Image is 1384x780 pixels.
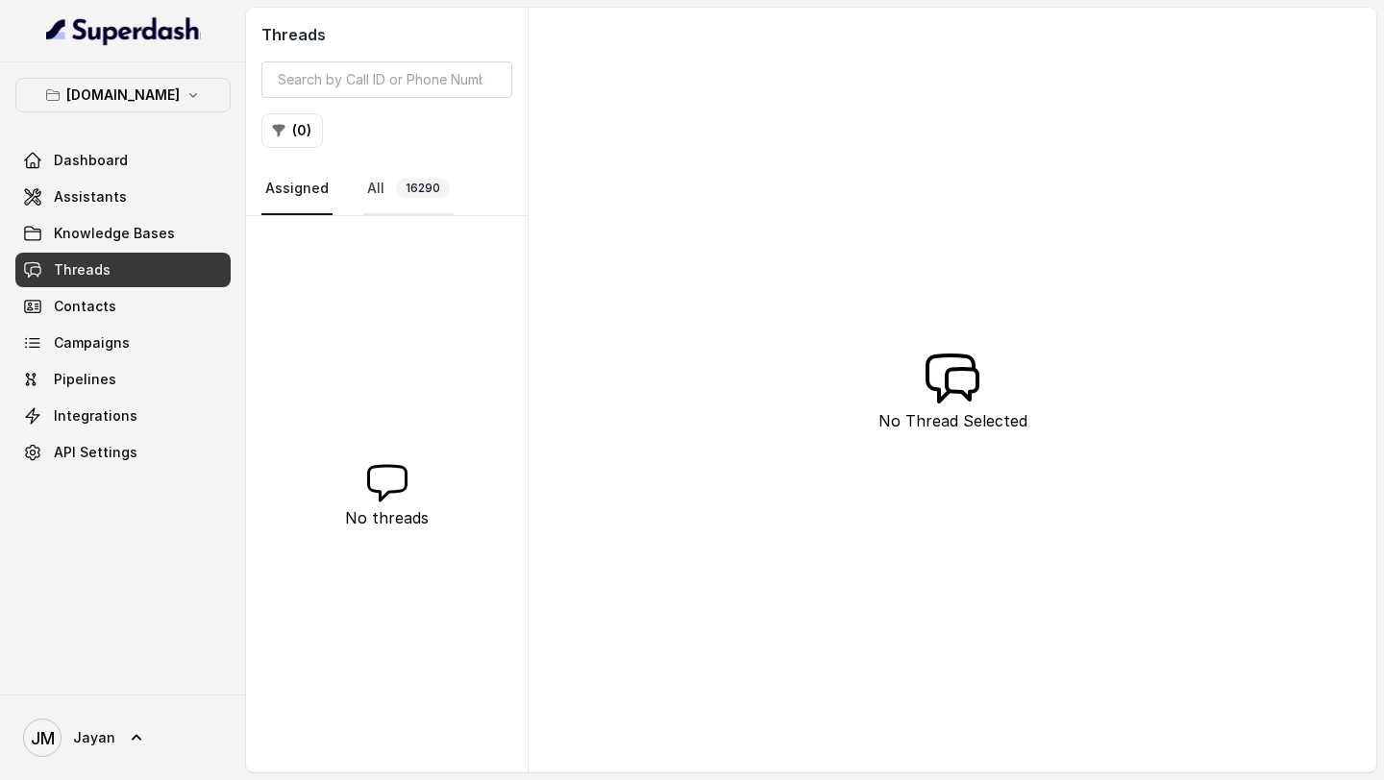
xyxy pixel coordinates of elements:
[363,163,454,215] a: All16290
[15,216,231,251] a: Knowledge Bases
[54,297,116,316] span: Contacts
[15,435,231,470] a: API Settings
[15,362,231,397] a: Pipelines
[878,409,1027,432] p: No Thread Selected
[54,187,127,207] span: Assistants
[261,23,512,46] h2: Threads
[15,78,231,112] button: [DOMAIN_NAME]
[15,399,231,433] a: Integrations
[15,326,231,360] a: Campaigns
[15,253,231,287] a: Threads
[261,113,323,148] button: (0)
[54,443,137,462] span: API Settings
[15,711,231,765] a: Jayan
[261,61,512,98] input: Search by Call ID or Phone Number
[54,224,175,243] span: Knowledge Bases
[66,84,180,107] p: [DOMAIN_NAME]
[46,15,201,46] img: light.svg
[15,289,231,324] a: Contacts
[396,179,450,198] span: 16290
[54,260,111,280] span: Threads
[54,333,130,353] span: Campaigns
[54,370,116,389] span: Pipelines
[73,728,115,747] span: Jayan
[345,506,429,529] p: No threads
[15,143,231,178] a: Dashboard
[261,163,512,215] nav: Tabs
[31,728,55,748] text: JM
[15,180,231,214] a: Assistants
[54,406,137,426] span: Integrations
[54,151,128,170] span: Dashboard
[261,163,333,215] a: Assigned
